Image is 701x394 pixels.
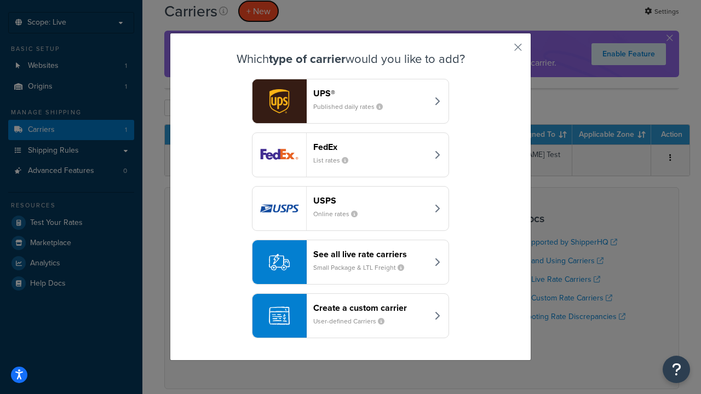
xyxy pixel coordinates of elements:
[313,195,428,206] header: USPS
[313,102,392,112] small: Published daily rates
[269,252,290,273] img: icon-carrier-liverate-becf4550.svg
[313,263,413,273] small: Small Package & LTL Freight
[252,240,449,285] button: See all live rate carriersSmall Package & LTL Freight
[313,316,393,326] small: User-defined Carriers
[252,186,449,231] button: usps logoUSPSOnline rates
[252,79,449,124] button: ups logoUPS®Published daily rates
[198,53,503,66] h3: Which would you like to add?
[313,209,366,219] small: Online rates
[313,155,357,165] small: List rates
[313,142,428,152] header: FedEx
[252,293,449,338] button: Create a custom carrierUser-defined Carriers
[313,303,428,313] header: Create a custom carrier
[252,79,306,123] img: ups logo
[252,132,449,177] button: fedEx logoFedExList rates
[269,305,290,326] img: icon-carrier-custom-c93b8a24.svg
[663,356,690,383] button: Open Resource Center
[252,187,306,230] img: usps logo
[269,50,346,68] strong: type of carrier
[252,133,306,177] img: fedEx logo
[313,88,428,99] header: UPS®
[313,249,428,259] header: See all live rate carriers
